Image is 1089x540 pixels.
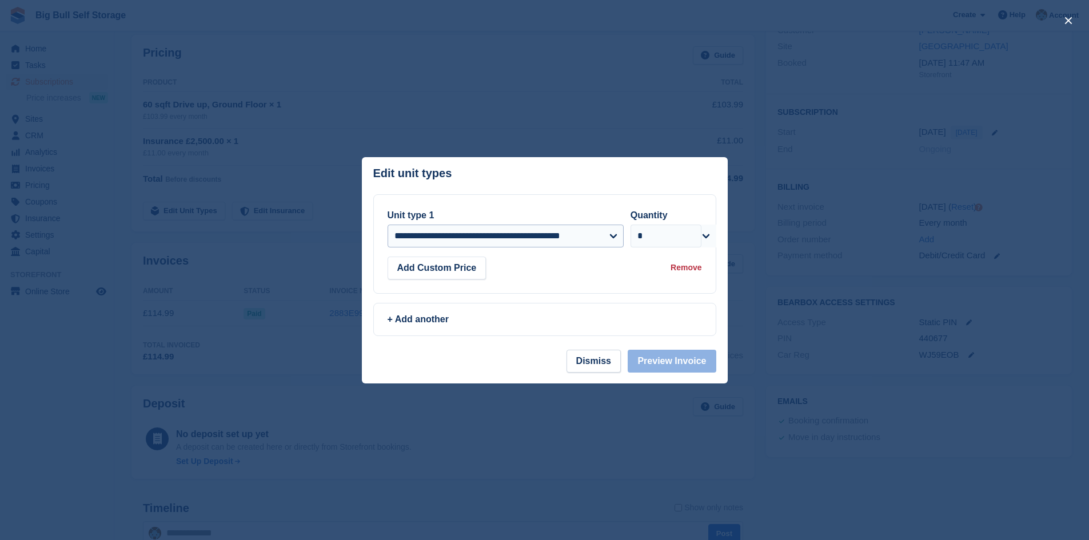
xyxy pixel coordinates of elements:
button: Add Custom Price [388,257,486,279]
div: Remove [671,262,701,274]
label: Unit type 1 [388,210,434,220]
label: Quantity [631,210,668,220]
button: close [1059,11,1078,30]
div: + Add another [388,313,702,326]
button: Preview Invoice [628,350,716,373]
button: Dismiss [567,350,621,373]
a: + Add another [373,303,716,336]
p: Edit unit types [373,167,452,180]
